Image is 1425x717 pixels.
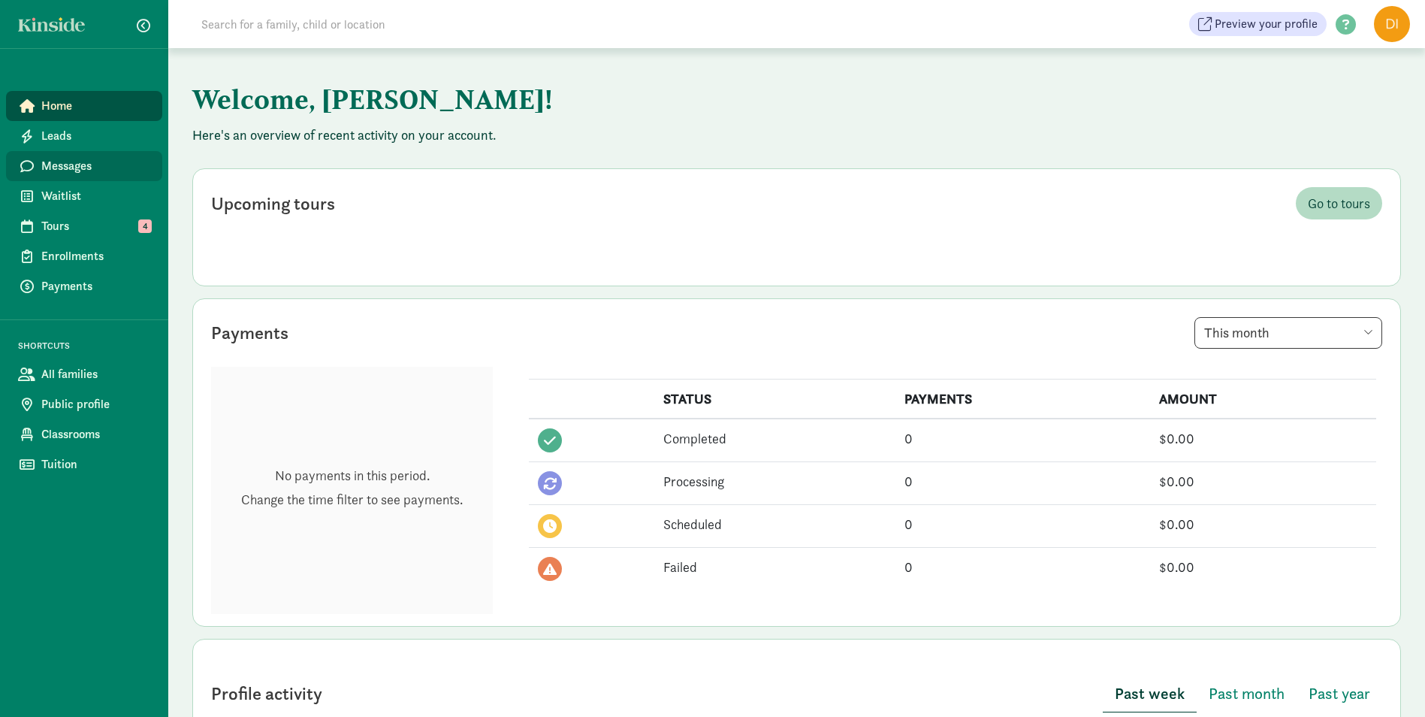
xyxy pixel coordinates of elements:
a: Waitlist [6,181,162,211]
button: Past week [1103,676,1197,712]
span: Past year [1309,682,1370,706]
a: All families [6,359,162,389]
div: Payments [211,319,288,346]
span: Public profile [41,395,150,413]
h1: Welcome, [PERSON_NAME]! [192,72,936,126]
button: Preview your profile [1189,12,1327,36]
span: Go to tours [1308,193,1370,213]
span: Preview your profile [1215,15,1318,33]
span: Tuition [41,455,150,473]
div: 0 [904,557,1141,577]
span: Waitlist [41,187,150,205]
div: Profile activity [211,680,322,707]
span: Leads [41,127,150,145]
div: $0.00 [1159,428,1367,449]
span: Payments [41,277,150,295]
a: Messages [6,151,162,181]
span: 4 [138,219,152,233]
span: Home [41,97,150,115]
a: Leads [6,121,162,151]
a: Home [6,91,162,121]
div: Upcoming tours [211,190,335,217]
a: Payments [6,271,162,301]
iframe: Chat Widget [1350,645,1425,717]
div: Scheduled [663,514,886,534]
div: Processing [663,471,886,492]
th: AMOUNT [1150,380,1376,419]
input: Search for a family, child or location [192,9,614,39]
div: 0 [904,471,1141,492]
span: Classrooms [41,425,150,443]
span: All families [41,365,150,383]
button: Past month [1197,676,1297,712]
a: Tuition [6,449,162,480]
th: PAYMENTS [895,380,1150,419]
span: Tours [41,217,150,235]
div: Failed [663,557,886,577]
div: Completed [663,428,886,449]
a: Tours 4 [6,211,162,241]
a: Public profile [6,389,162,419]
div: 0 [904,514,1141,534]
p: Here's an overview of recent activity on your account. [192,126,1401,144]
div: $0.00 [1159,514,1367,534]
span: Past week [1115,682,1185,706]
div: $0.00 [1159,471,1367,492]
th: STATUS [654,380,895,419]
span: Past month [1209,682,1285,706]
a: Classrooms [6,419,162,449]
span: Messages [41,157,150,175]
span: Enrollments [41,247,150,265]
a: Enrollments [6,241,162,271]
a: Go to tours [1296,187,1382,219]
p: Change the time filter to see payments. [241,491,463,509]
p: No payments in this period. [241,467,463,485]
div: $0.00 [1159,557,1367,577]
div: 0 [904,428,1141,449]
button: Past year [1297,676,1382,712]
